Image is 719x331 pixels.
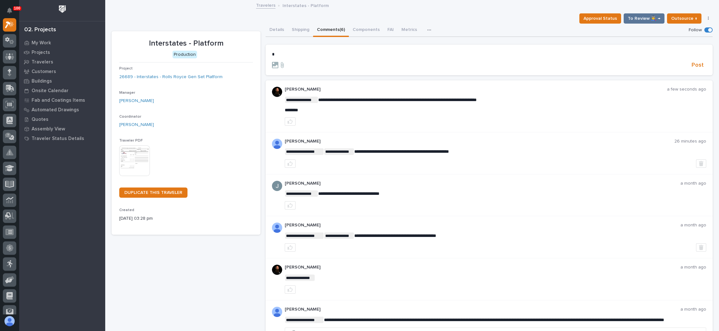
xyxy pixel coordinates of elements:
button: Components [349,24,384,37]
p: a month ago [680,223,706,228]
a: [PERSON_NAME] [119,98,154,104]
a: Automated Drawings [19,105,105,114]
button: like this post [285,117,296,126]
p: 26 minutes ago [674,139,706,144]
a: Fab and Coatings Items [19,95,105,105]
a: Assembly View [19,124,105,134]
span: DUPLICATE THIS TRAVELER [124,190,182,195]
button: To Review 👨‍🏭 → [624,13,664,24]
a: [PERSON_NAME] [119,121,154,128]
span: Coordinator [119,115,141,119]
p: Quotes [32,117,48,122]
img: zmKUmRVDQjmBLfnAs97p [272,265,282,275]
p: a few seconds ago [667,87,706,92]
span: Post [692,62,704,69]
div: Production [172,51,197,59]
button: Outsource ↑ [667,13,701,24]
p: Interstates - Platform [282,2,329,9]
button: users-avatar [3,314,16,328]
img: AOh14GhUnP333BqRmXh-vZ-TpYZQaFVsuOFmGre8SRZf2A=s96-c [272,139,282,149]
p: [PERSON_NAME] [285,223,680,228]
button: Delete post [696,159,706,168]
p: [PERSON_NAME] [285,87,667,92]
p: [PERSON_NAME] [285,181,680,186]
p: Projects [32,50,50,55]
span: Approval Status [583,15,617,22]
button: Post [689,62,706,69]
a: Traveler Status Details [19,134,105,143]
button: Notifications [3,4,16,17]
a: Projects [19,48,105,57]
span: Traveler PDF [119,139,143,143]
p: Customers [32,69,56,75]
p: [DATE] 03:28 pm [119,215,253,222]
p: Automated Drawings [32,107,79,113]
div: Notifications100 [8,8,16,18]
p: Assembly View [32,126,65,132]
img: AOh14GhUnP333BqRmXh-vZ-TpYZQaFVsuOFmGre8SRZf2A=s96-c [272,223,282,233]
button: Delete post [696,243,706,252]
button: like this post [285,159,296,168]
p: Onsite Calendar [32,88,69,94]
a: Buildings [19,76,105,86]
button: Metrics [398,24,421,37]
p: Follow [689,27,702,33]
span: Outsource ↑ [671,15,697,22]
span: Project [119,67,133,70]
a: My Work [19,38,105,48]
div: 02. Projects [24,26,56,33]
button: FAI [384,24,398,37]
p: Traveler Status Details [32,136,84,142]
button: Comments (6) [313,24,349,37]
img: Workspace Logo [56,3,68,15]
p: a month ago [680,265,706,270]
p: a month ago [680,181,706,186]
p: a month ago [680,307,706,312]
button: like this post [285,243,296,252]
button: Approval Status [579,13,621,24]
a: Onsite Calendar [19,86,105,95]
a: Travelers [256,1,275,9]
p: [PERSON_NAME] [285,139,674,144]
p: My Work [32,40,51,46]
p: Travelers [32,59,53,65]
a: Travelers [19,57,105,67]
img: zmKUmRVDQjmBLfnAs97p [272,87,282,97]
p: [PERSON_NAME] [285,265,680,270]
a: Quotes [19,114,105,124]
button: Shipping [288,24,313,37]
p: Fab and Coatings Items [32,98,85,103]
button: Details [266,24,288,37]
span: To Review 👨‍🏭 → [628,15,660,22]
p: 100 [14,6,20,11]
img: AOh14GhUnP333BqRmXh-vZ-TpYZQaFVsuOFmGre8SRZf2A=s96-c [272,307,282,317]
a: 26689 - Interstates - Rolls Royce Gen Set Platform [119,74,223,80]
button: like this post [285,285,296,294]
p: [PERSON_NAME] [285,307,680,312]
span: Created [119,208,134,212]
button: like this post [285,201,296,210]
img: ACg8ocIJHU6JEmo4GV-3KL6HuSvSpWhSGqG5DdxF6tKpN6m2=s96-c [272,181,282,191]
span: Manager [119,91,135,95]
p: Interstates - Platform [119,39,253,48]
a: DUPLICATE THIS TRAVELER [119,188,187,198]
p: Buildings [32,78,52,84]
a: Customers [19,67,105,76]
